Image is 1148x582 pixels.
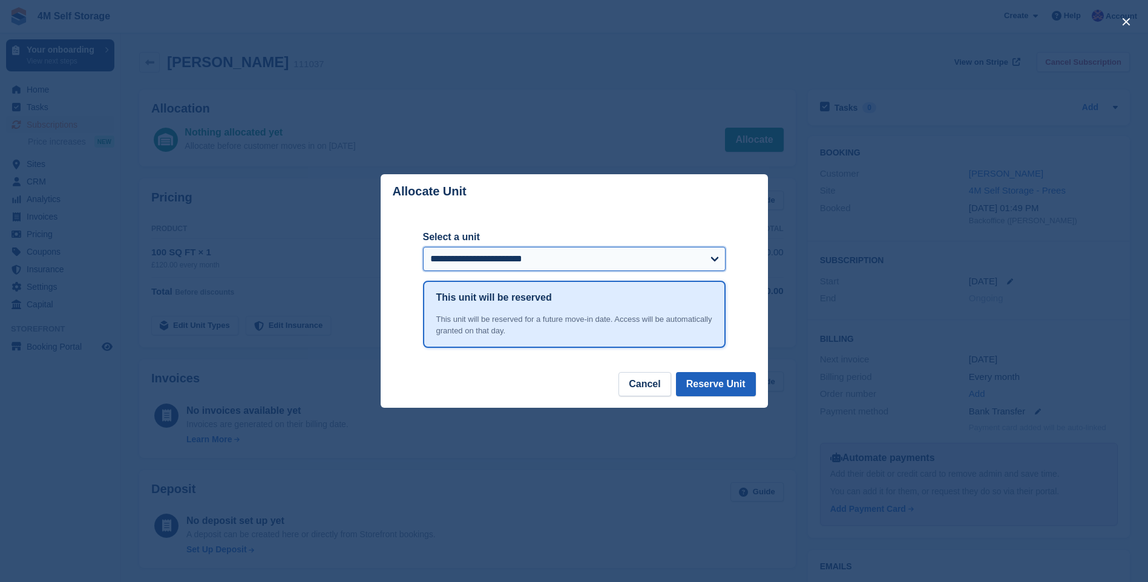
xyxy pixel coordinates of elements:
h1: This unit will be reserved [436,290,552,305]
button: Reserve Unit [676,372,756,396]
button: Cancel [618,372,671,396]
label: Select a unit [423,230,726,244]
button: close [1117,12,1136,31]
p: Allocate Unit [393,185,467,198]
div: This unit will be reserved for a future move-in date. Access will be automatically granted on tha... [436,313,712,337]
